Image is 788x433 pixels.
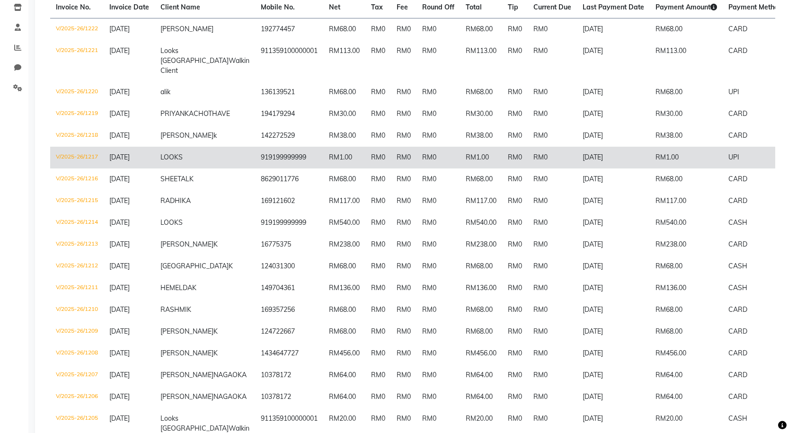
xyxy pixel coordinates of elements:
td: RM68.00 [650,299,723,321]
span: UPI [728,88,739,96]
span: K [189,175,194,183]
span: [DATE] [109,109,130,118]
td: RM0 [528,125,577,147]
td: RM0 [365,277,391,299]
td: RM0 [391,386,416,408]
span: [DATE] [109,46,130,55]
td: RM113.00 [323,40,365,81]
td: RM136.00 [323,277,365,299]
span: Current Due [533,3,571,11]
td: RM38.00 [650,125,723,147]
td: RM117.00 [323,190,365,212]
td: RM0 [502,81,528,103]
td: RM0 [528,40,577,81]
span: CARD [728,175,747,183]
span: Round Off [422,3,454,11]
td: [DATE] [577,364,650,386]
td: RM136.00 [460,277,502,299]
td: RM0 [391,81,416,103]
td: RM0 [365,321,391,343]
td: RM68.00 [460,168,502,190]
td: V/2025-26/1219 [50,103,104,125]
td: RM30.00 [323,103,365,125]
span: [DATE] [109,283,130,292]
td: RM0 [528,103,577,125]
td: RM68.00 [323,299,365,321]
td: RM0 [502,343,528,364]
td: V/2025-26/1214 [50,212,104,234]
td: RM0 [365,147,391,168]
td: RM0 [416,277,460,299]
span: [PERSON_NAME] [160,240,213,248]
span: K [213,349,218,357]
td: 10378172 [255,364,323,386]
span: K [192,283,196,292]
td: RM0 [528,212,577,234]
span: [GEOGRAPHIC_DATA] [160,262,229,270]
td: RM0 [528,234,577,256]
span: LOOKS [160,218,183,227]
span: K [213,327,218,336]
td: V/2025-26/1217 [50,147,104,168]
td: 142272529 [255,125,323,147]
td: [DATE] [577,190,650,212]
td: RM64.00 [650,386,723,408]
td: RM0 [365,81,391,103]
td: [DATE] [577,212,650,234]
span: [DATE] [109,218,130,227]
td: RM0 [416,147,460,168]
td: V/2025-26/1210 [50,299,104,321]
td: RM0 [416,18,460,41]
span: [DATE] [109,25,130,33]
td: RM0 [391,343,416,364]
td: 16775375 [255,234,323,256]
td: RM68.00 [323,321,365,343]
td: [DATE] [577,18,650,41]
td: 124722667 [255,321,323,343]
td: RM68.00 [460,256,502,277]
td: RM0 [528,190,577,212]
td: RM68.00 [460,81,502,103]
td: RM0 [391,364,416,386]
span: [DATE] [109,327,130,336]
td: RM0 [416,343,460,364]
td: RM238.00 [650,234,723,256]
span: [DATE] [109,414,130,423]
td: RM0 [502,147,528,168]
span: NAGAOKA [213,392,247,401]
td: RM64.00 [460,364,502,386]
td: RM456.00 [650,343,723,364]
td: V/2025-26/1221 [50,40,104,81]
td: RM238.00 [460,234,502,256]
td: RM0 [528,256,577,277]
td: V/2025-26/1211 [50,277,104,299]
td: 136139521 [255,81,323,103]
td: RM0 [416,386,460,408]
span: [PERSON_NAME] [160,392,213,401]
span: K [187,305,191,314]
td: 8629011776 [255,168,323,190]
td: [DATE] [577,386,650,408]
td: RM0 [365,18,391,41]
td: 192774457 [255,18,323,41]
td: V/2025-26/1213 [50,234,104,256]
td: RM38.00 [323,125,365,147]
span: NAGAOKA [213,371,247,379]
td: 169121602 [255,190,323,212]
td: RM0 [365,234,391,256]
span: CARD [728,131,747,140]
td: RM0 [391,40,416,81]
span: Total [466,3,482,11]
td: RM1.00 [460,147,502,168]
td: RM0 [365,212,391,234]
td: RM540.00 [323,212,365,234]
span: CARD [728,46,747,55]
td: RM0 [365,386,391,408]
td: RM0 [502,364,528,386]
span: [DATE] [109,371,130,379]
span: [PERSON_NAME] [160,349,213,357]
td: RM38.00 [460,125,502,147]
td: RM238.00 [323,234,365,256]
td: RM0 [365,364,391,386]
td: RM0 [391,168,416,190]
